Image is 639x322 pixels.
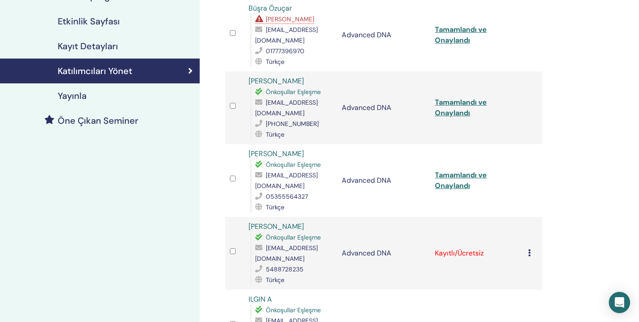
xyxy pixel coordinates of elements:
span: [EMAIL_ADDRESS][DOMAIN_NAME] [255,171,318,190]
span: [PERSON_NAME] [266,15,314,23]
td: Advanced DNA [337,217,430,290]
span: Önkoşullar Eşleşme [266,306,321,314]
span: Türkçe [266,130,284,138]
a: Büşra Özuçar [248,4,292,13]
span: Türkçe [266,58,284,66]
td: Advanced DNA [337,71,430,144]
a: Tamamlandı ve Onaylandı [435,25,487,45]
a: [PERSON_NAME] [248,222,304,231]
td: Advanced DNA [337,144,430,217]
span: 5488728235 [266,265,304,273]
span: [EMAIL_ADDRESS][DOMAIN_NAME] [255,244,318,263]
h4: Yayınla [58,90,87,101]
a: [PERSON_NAME] [248,76,304,86]
span: Önkoşullar Eşleşme [266,88,321,96]
span: Önkoşullar Eşleşme [266,233,321,241]
a: Tamamlandı ve Onaylandı [435,170,487,190]
span: Önkoşullar Eşleşme [266,161,321,169]
div: Open Intercom Messenger [609,292,630,313]
span: [EMAIL_ADDRESS][DOMAIN_NAME] [255,26,318,44]
a: ILGIN A [248,295,272,304]
span: Türkçe [266,203,284,211]
span: [EMAIL_ADDRESS][DOMAIN_NAME] [255,98,318,117]
h4: Kayıt Detayları [58,41,118,51]
h4: Etkinlik Sayfası [58,16,120,27]
span: 05355564327 [266,192,308,200]
a: Tamamlandı ve Onaylandı [435,98,487,118]
span: [PHONE_NUMBER] [266,120,319,128]
h4: Öne Çıkan Seminer [58,115,138,126]
span: 01777396970 [266,47,304,55]
h4: Katılımcıları Yönet [58,66,132,76]
a: [PERSON_NAME] [248,149,304,158]
span: Türkçe [266,276,284,284]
